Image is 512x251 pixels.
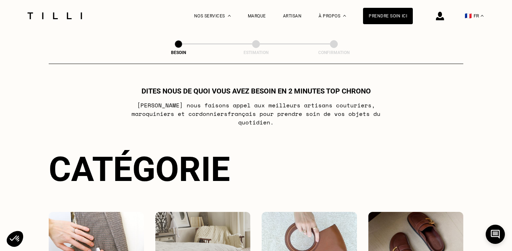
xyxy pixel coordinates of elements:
[248,14,266,18] a: Marque
[363,8,413,24] a: Prendre soin ici
[481,15,484,17] img: menu déroulant
[115,101,397,127] p: [PERSON_NAME] nous faisons appel aux meilleurs artisans couturiers , maroquiniers et cordonniers ...
[142,87,371,95] h1: Dites nous de quoi vous avez besoin en 2 minutes top chrono
[228,15,231,17] img: Menu déroulant
[25,12,85,19] img: Logo du service de couturière Tilli
[220,50,292,55] div: Estimation
[298,50,369,55] div: Confirmation
[465,12,472,19] span: 🇫🇷
[143,50,214,55] div: Besoin
[343,15,346,17] img: Menu déroulant à propos
[49,149,463,189] div: Catégorie
[436,12,444,20] img: icône connexion
[283,14,302,18] a: Artisan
